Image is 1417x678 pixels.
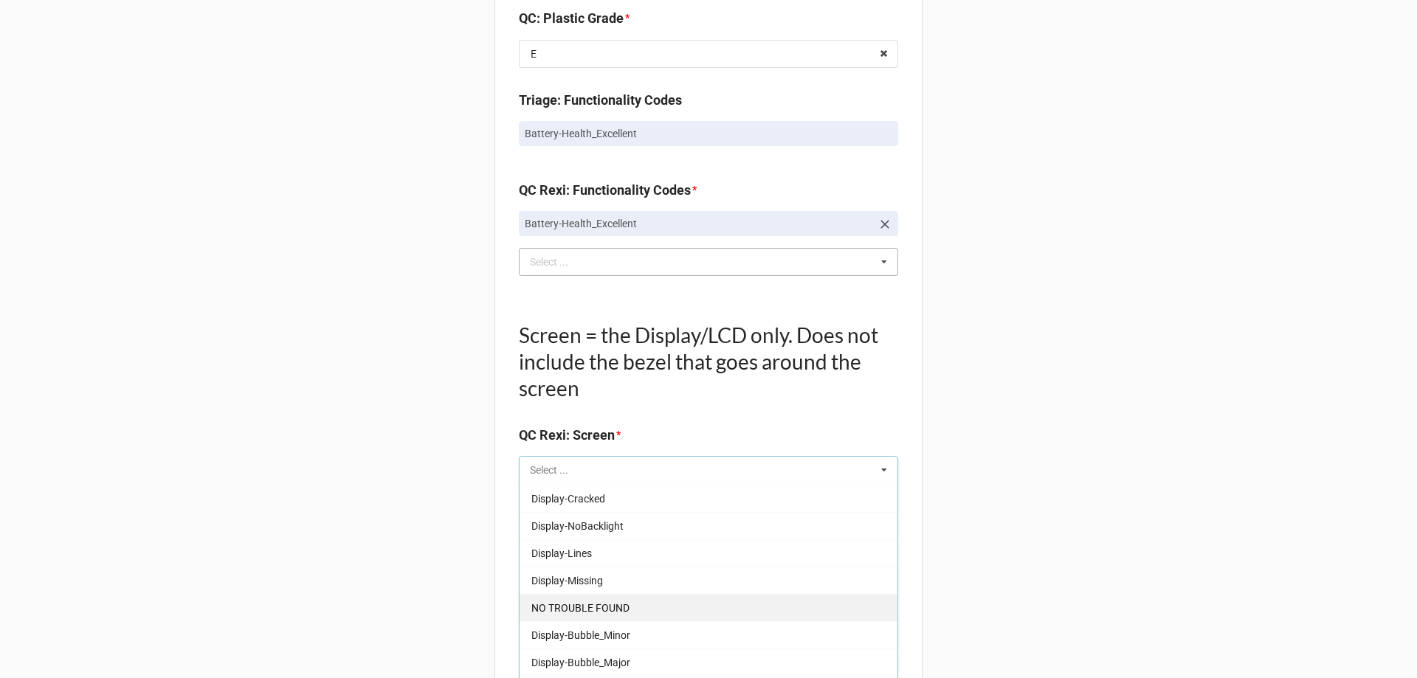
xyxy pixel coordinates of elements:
p: Battery-Health_Excellent [525,216,872,231]
span: Display-Cracked [531,493,605,505]
label: Triage: Functionality Codes [519,90,682,111]
div: Select ... [526,253,590,270]
span: Display-Lines [531,547,592,559]
span: Display-Bubble_Major [531,657,630,668]
div: E [531,49,537,59]
label: QC Rexi: Functionality Codes [519,180,691,201]
label: QC: Plastic Grade [519,8,624,29]
span: Display-NoBacklight [531,520,624,532]
p: Battery-Health_Excellent [525,126,892,141]
h1: Screen = the Display/LCD only. Does not include the bezel that goes around the screen [519,322,898,401]
label: QC Rexi: Screen [519,425,615,446]
span: NO TROUBLE FOUND [531,602,630,614]
span: Display-Bubble_Minor [531,629,630,641]
span: Display-Missing [531,575,603,587]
